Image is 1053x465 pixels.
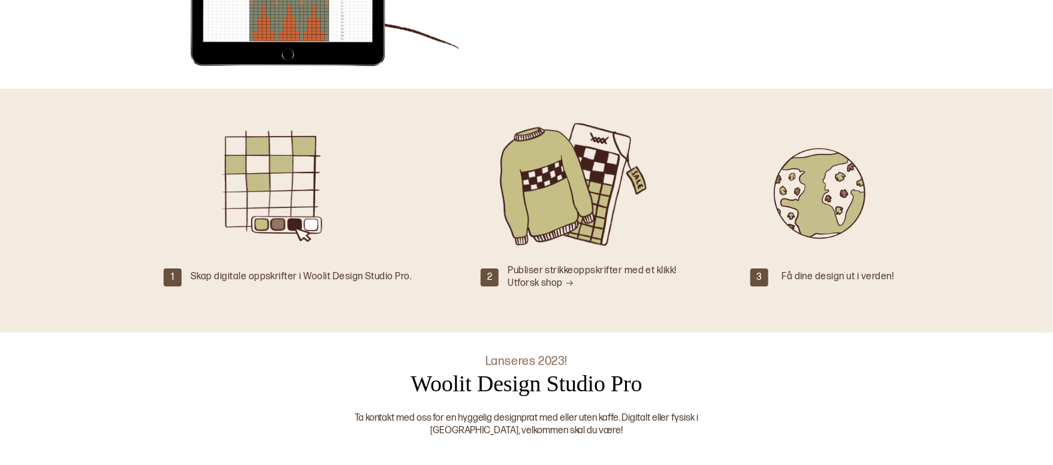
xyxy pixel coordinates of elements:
[782,271,894,283] div: Få dine design ut i verden!
[481,268,499,286] div: 2
[411,369,642,398] div: Woolit Design Studio Pro
[508,277,574,289] a: Utforsk shop
[508,265,677,290] div: Publiser strikkeoppskrifter med et klikk!
[493,119,655,250] img: Strikket genser og oppskrift til salg.
[737,119,898,250] img: Jordkloden
[309,412,744,437] div: Ta kontakt med oss for en hyggelig designprat med eller uten kaffe. Digitalt eller fysisk i [GEOG...
[164,268,182,286] div: 1
[191,271,412,283] div: Skap digitale oppskrifter i Woolit Design Studio Pro.
[750,268,768,286] div: 3
[485,354,568,369] div: Lanseres 2023!
[203,119,364,250] img: Illustrasjon av Woolit Design Studio Pro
